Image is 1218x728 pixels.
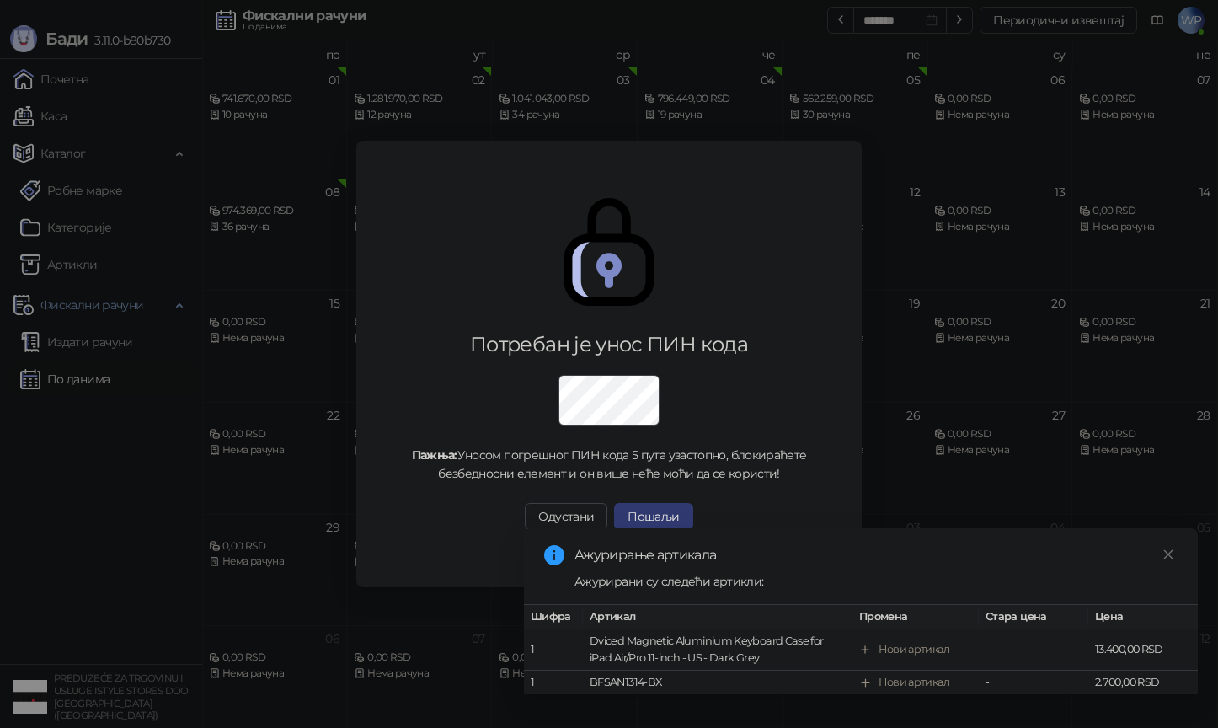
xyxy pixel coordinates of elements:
th: Шифра [524,605,583,629]
td: 2.700,00 RSD [1088,671,1198,695]
td: BFSAN1314-BX [583,671,852,695]
th: Артикал [583,605,852,629]
button: Одустани [525,503,607,530]
div: Ажурирање артикала [574,545,1178,565]
td: - [979,671,1088,695]
th: Стара цена [979,605,1088,629]
th: Промена [852,605,979,629]
td: 13.400,00 RSD [1088,629,1198,671]
span: close [1162,549,1174,560]
div: Потребан је унос ПИН кода [403,331,815,358]
button: Пошаљи [614,503,692,530]
strong: Пажња: [412,447,457,463]
td: - [979,629,1088,671]
a: Close [1159,545,1178,564]
img: secure.svg [555,198,663,306]
div: Уносом погрешног ПИН кода 5 пута узастопно, блокираћете безбедносни елемент и он више неће моћи д... [403,446,815,483]
span: info-circle [544,545,564,565]
td: 1 [524,671,583,695]
td: Dviced Magnetic Aluminium Keyboard Case for iPad Air/Pro 11-inch - US - Dark Grey [583,629,852,671]
div: Нови артикал [879,641,949,658]
th: Цена [1088,605,1198,629]
div: Ажурирани су следећи артикли: [574,572,1178,591]
td: 1 [524,629,583,671]
div: Нови артикал [879,674,949,691]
